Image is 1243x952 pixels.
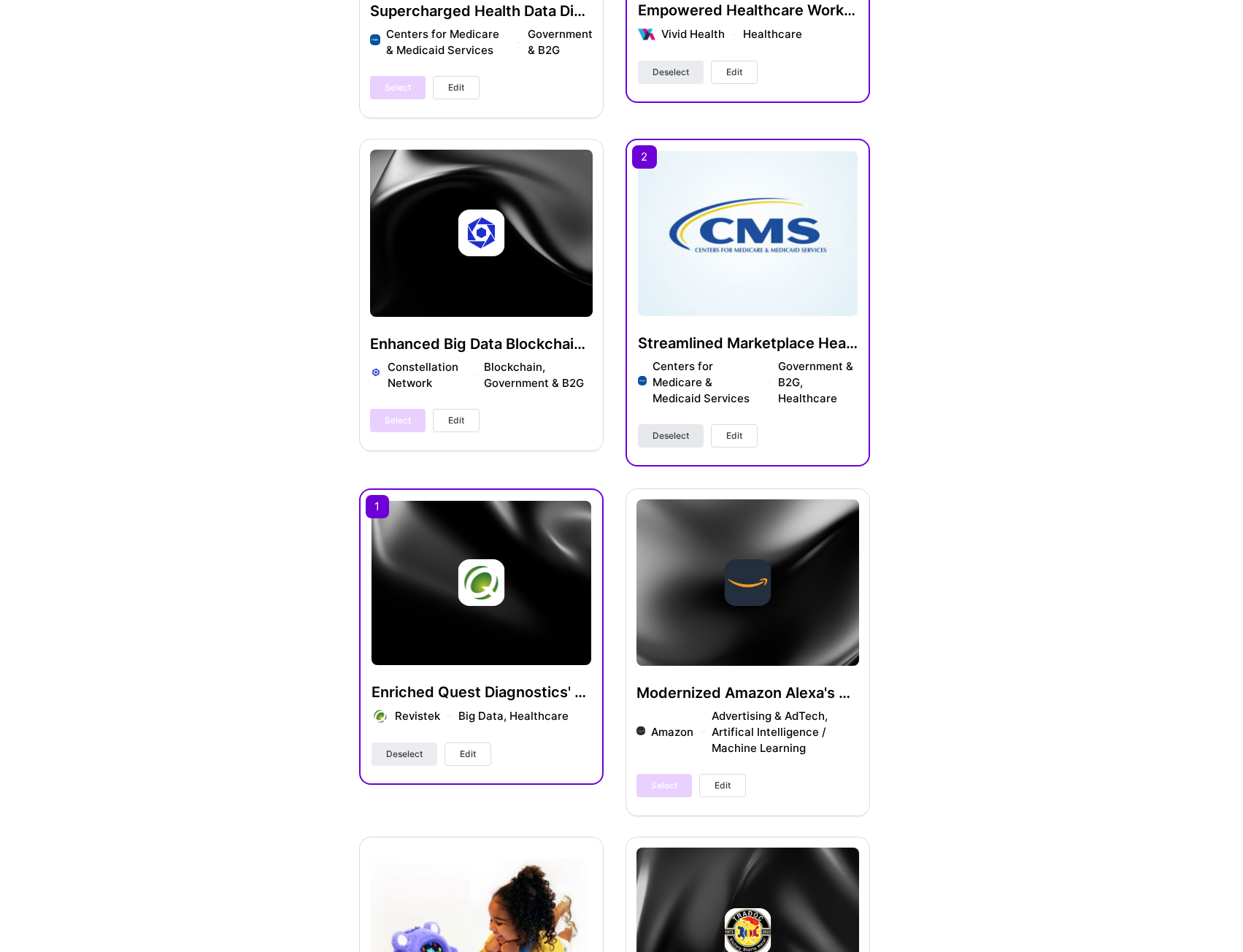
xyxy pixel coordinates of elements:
[638,61,704,84] button: Deselect
[448,81,464,94] span: Edit
[433,76,480,99] button: Edit
[638,26,655,43] img: Company logo
[448,414,464,427] span: Edit
[711,424,758,448] button: Edit
[653,66,689,79] span: Deselect
[661,26,802,42] div: Vivid Health Healthcare
[372,683,591,702] h4: Enriched Quest Diagnostics' Lab Data Analysis Pipeline
[726,429,742,442] span: Edit
[372,707,389,725] img: Company logo
[638,424,704,448] button: Deselect
[653,358,858,407] div: Centers for Medicare & Medicaid Services Government & B2G, Healthcare
[732,34,736,35] img: divider
[458,559,504,606] img: Company logo
[699,774,746,797] button: Edit
[638,334,858,353] h4: Streamlined Marketplace Health Insurance Appeal Requests
[767,382,771,383] img: divider
[711,61,758,84] button: Edit
[638,151,858,316] img: Streamlined Marketplace Health Insurance Appeal Requests
[372,742,437,766] button: Deselect
[386,748,423,761] span: Deselect
[447,716,451,717] img: divider
[395,708,569,724] div: Revistek Big Data, Healthcare
[433,409,480,432] button: Edit
[653,429,689,442] span: Deselect
[460,748,476,761] span: Edit
[638,1,858,20] h4: Empowered Healthcare Workers with AI
[445,742,491,766] button: Edit
[372,501,591,666] img: cover
[726,66,742,79] span: Edit
[638,376,647,385] img: Company logo
[715,779,731,792] span: Edit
